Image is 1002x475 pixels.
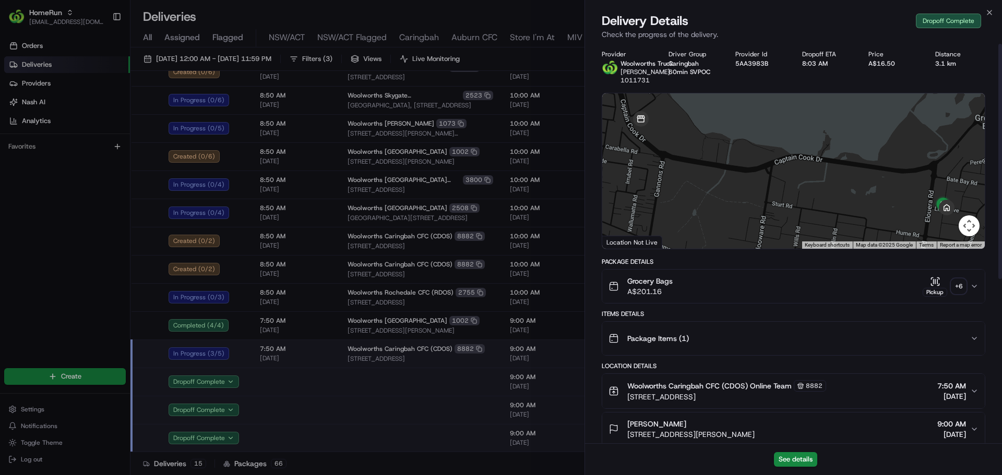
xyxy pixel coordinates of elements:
[940,242,982,248] a: Report a map error
[951,279,966,294] div: + 6
[177,103,190,115] button: Start new chat
[602,59,618,76] img: ww.png
[802,50,852,58] div: Dropoff ETA
[602,362,985,370] div: Location Details
[805,241,850,249] button: Keyboard shortcuts
[621,59,673,68] span: Woolworths Truck
[27,67,172,78] input: Clear
[627,392,826,402] span: [STREET_ADDRESS]
[935,50,985,58] div: Distance
[627,286,673,297] span: A$201.16
[602,50,652,58] div: Provider
[923,276,947,297] button: Pickup
[627,429,755,440] span: [STREET_ADDRESS][PERSON_NAME]
[669,59,719,76] div: Caringbah 60min SVPOC
[92,190,114,198] span: [DATE]
[937,381,966,391] span: 7:50 AM
[856,242,913,248] span: Map data ©2025 Google
[84,229,172,248] a: 💻API Documentation
[602,412,985,446] button: [PERSON_NAME][STREET_ADDRESS][PERSON_NAME]9:00 AM[DATE]
[162,133,190,146] button: See all
[868,50,918,58] div: Price
[104,259,126,266] span: Pylon
[88,234,97,242] div: 💻
[669,50,719,58] div: Driver Group
[10,10,31,31] img: Nash
[605,235,639,249] img: Google
[602,29,985,40] p: Check the progress of the delivery.
[868,59,918,68] div: A$16.50
[602,374,985,408] button: Woolworths Caringbah CFC (CDOS) Online Team8882[STREET_ADDRESS]7:50 AM[DATE]
[10,180,27,197] img: Kenrick Jones
[10,152,27,168] img: Kenrick Jones
[923,276,966,297] button: Pickup+6
[602,270,985,303] button: Grocery BagsA$201.16Pickup+6
[10,234,19,242] div: 📗
[10,136,67,144] div: Past conversations
[774,452,817,467] button: See details
[937,419,966,429] span: 9:00 AM
[32,162,85,170] span: [PERSON_NAME]
[959,215,980,236] button: Map camera controls
[10,100,29,118] img: 1736555255976-a54dd68f-1ca7-489b-9aae-adbdc363a1c4
[627,333,689,344] span: Package Items ( 1 )
[627,381,792,391] span: Woolworths Caringbah CFC (CDOS) Online Team
[602,258,985,266] div: Package Details
[919,242,934,248] a: Terms
[602,13,688,29] span: Delivery Details
[74,258,126,266] a: Powered byPylon
[621,68,670,84] span: [PERSON_NAME] 1011731
[87,162,90,170] span: •
[602,310,985,318] div: Items Details
[923,288,947,297] div: Pickup
[32,190,85,198] span: [PERSON_NAME]
[21,233,80,243] span: Knowledge Base
[10,42,190,58] p: Welcome 👋
[937,429,966,440] span: [DATE]
[935,59,985,68] div: 3.1 km
[806,382,822,390] span: 8882
[735,59,768,68] button: 5AA3983B
[47,110,144,118] div: We're available if you need us!
[6,229,84,248] a: 📗Knowledge Base
[602,236,662,249] div: Location Not Live
[47,100,171,110] div: Start new chat
[735,50,785,58] div: Provider Id
[627,276,673,286] span: Grocery Bags
[22,100,41,118] img: 6896339556228_8d8ce7a9af23287cc65f_72.jpg
[92,162,114,170] span: [DATE]
[602,322,985,355] button: Package Items (1)
[627,419,686,429] span: [PERSON_NAME]
[937,391,966,401] span: [DATE]
[802,59,852,68] div: 8:03 AM
[87,190,90,198] span: •
[99,233,168,243] span: API Documentation
[605,235,639,249] a: Open this area in Google Maps (opens a new window)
